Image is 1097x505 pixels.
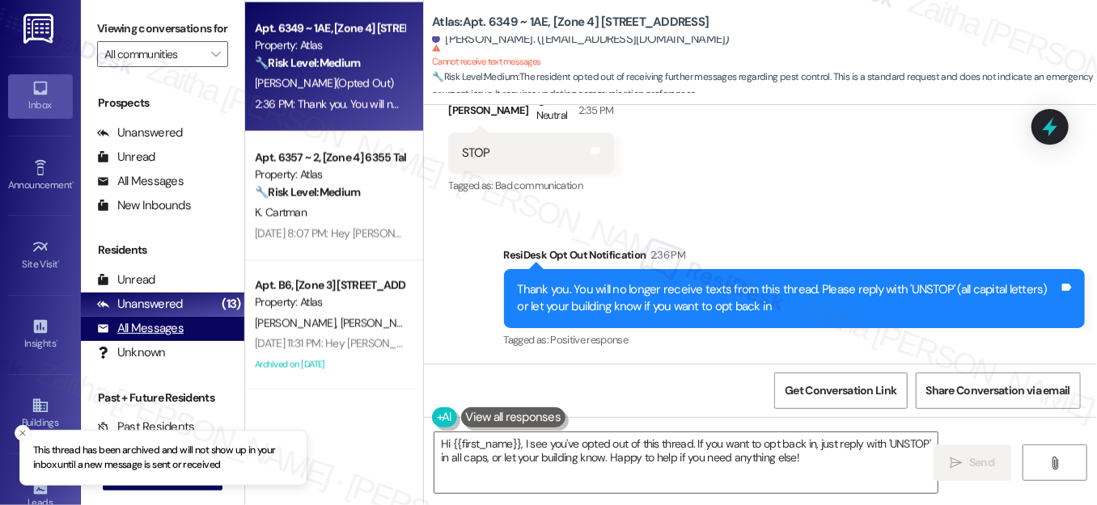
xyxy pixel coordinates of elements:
span: Share Conversation via email [926,382,1070,399]
div: ResiDesk Opt Out Notification [504,246,1085,269]
div: (13) [218,292,244,317]
button: Send [934,444,1012,481]
sup: Cannot receive text messages [432,44,540,67]
div: Unread [97,149,155,166]
div: Archived on [DATE] [253,355,406,375]
a: Buildings [8,392,73,436]
div: 2:36 PM: Thank you. You will no longer receive texts from this thread. Please reply with 'UNSTOP'... [255,97,1021,112]
div: Unanswered [97,296,183,313]
i:  [211,48,220,61]
div: Past + Future Residents [81,389,244,406]
div: Property: Atlas [255,37,404,54]
button: Get Conversation Link [774,372,907,409]
div: Apt. B6, [Zone 3] [STREET_ADDRESS] [255,277,404,294]
span: [PERSON_NAME] (Opted Out) [255,76,393,90]
label: Viewing conversations for [97,16,228,41]
span: Bad communication [495,179,582,192]
div: Unanswered [97,124,183,141]
span: Send [969,454,994,471]
div: [DATE] 8:07 PM: Hey [PERSON_NAME], we appreciate your text! We'll be back at 11AM to help you out... [255,226,970,241]
p: This thread has been archived and will not show up in your inbox until a new message is sent or r... [33,444,294,472]
span: [PERSON_NAME] [255,316,341,330]
span: [PERSON_NAME] [341,316,421,330]
div: Property: Atlas [255,294,404,311]
div: Neutral [533,93,570,127]
textarea: Hi {{first_name}}, I see you've opted out of this thread. If you want to opt back in, just reply ... [434,432,938,493]
i:  [951,457,963,469]
div: Unread [97,271,155,288]
input: All communities [104,41,202,67]
i:  [1048,457,1061,469]
div: Tagged as: [504,328,1085,351]
span: • [58,256,61,267]
a: Site Visit • [8,234,73,277]
img: ResiDesk Logo [23,14,57,44]
div: 2:36 PM [646,246,685,263]
div: 2:35 PM [574,102,613,119]
span: Positive response [550,333,628,347]
a: Insights • [8,313,73,356]
button: Share Conversation via email [916,372,1081,409]
div: Thank you. You will no longer receive texts from this thread. Please reply with 'UNSTOP' (all cap... [518,281,1059,316]
button: Close toast [15,425,31,441]
div: Residents [81,242,244,259]
b: Atlas: Apt. 6349 ~ 1AE, [Zone 4] [STREET_ADDRESS] [432,14,709,31]
div: Unknown [97,344,166,361]
span: Get Conversation Link [785,382,896,399]
strong: 🔧 Risk Level: Medium [255,56,360,70]
div: Apt. 6357 ~ 2, [Zone 4] 6355 Talman [STREET_ADDRESS] [255,149,404,166]
span: • [56,335,58,347]
div: [DATE] 11:31 PM: Hey [PERSON_NAME] and [PERSON_NAME], we appreciate your text! We'll be back at 1... [255,336,1069,351]
div: All Messages [97,173,184,190]
span: • [72,177,74,188]
div: Property: Atlas [255,166,404,183]
div: [PERSON_NAME] [448,93,613,133]
div: All Messages [97,320,184,337]
span: : The resident opted out of receiving further messages regarding pest control. This is a standard... [432,69,1097,103]
span: K. Cartman [255,205,307,220]
div: Tagged as: [448,174,613,197]
div: Prospects [81,95,244,112]
div: [PERSON_NAME]. ([EMAIL_ADDRESS][DOMAIN_NAME]) [432,31,730,48]
strong: 🔧 Risk Level: Medium [432,70,518,83]
a: Inbox [8,74,73,118]
div: STOP [462,145,489,162]
div: Apt. 6349 ~ 1AE, [Zone 4] [STREET_ADDRESS] [255,20,404,37]
strong: 🔧 Risk Level: Medium [255,185,360,200]
div: New Inbounds [97,197,191,214]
